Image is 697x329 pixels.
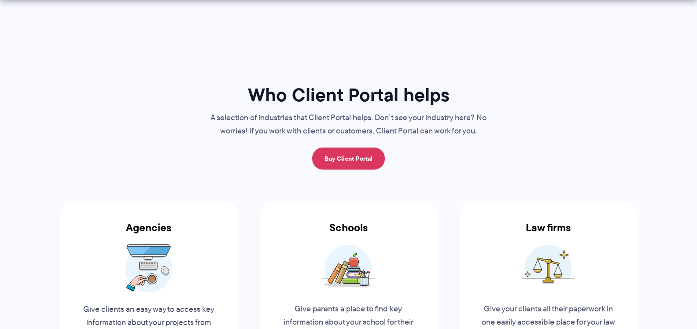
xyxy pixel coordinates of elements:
[312,148,385,170] a: Buy Client Portal
[201,111,496,138] p: A selection of industries that Client Portal helps. Don’t see your industry here? No worries! If ...
[260,222,437,244] h3: Schools
[201,83,496,107] h1: Who Client Portal helps
[60,222,237,244] h3: Agencies
[460,222,637,244] h3: Law firms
